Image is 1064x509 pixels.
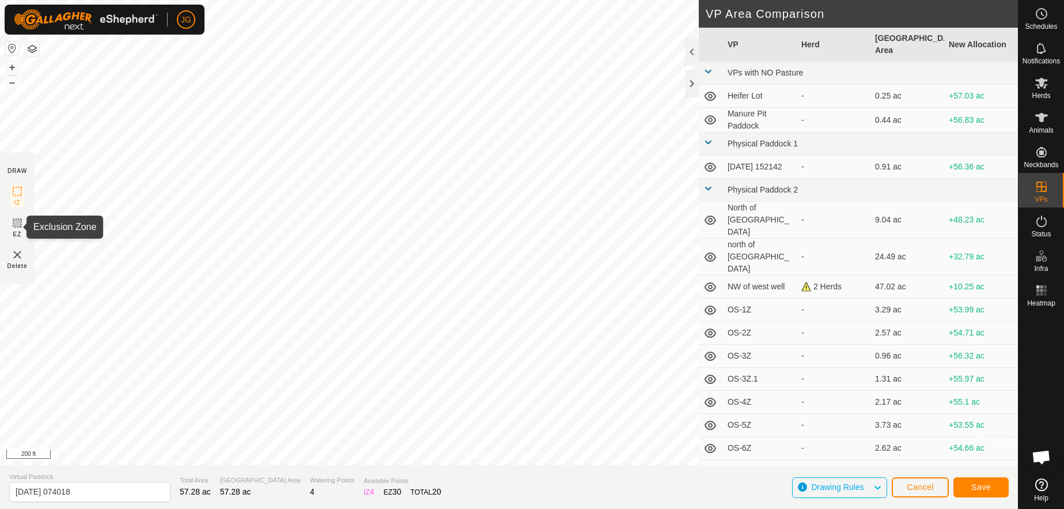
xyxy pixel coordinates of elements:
[728,139,798,148] span: Physical Paddock 1
[870,368,944,391] td: 1.31 ac
[944,322,1018,345] td: +54.71 ac
[801,419,866,431] div: -
[1034,265,1048,272] span: Infra
[723,391,797,414] td: OS-4Z
[181,14,191,26] span: JG
[944,156,1018,179] td: +56.36 ac
[1035,196,1047,203] span: VPs
[728,68,804,77] span: VPs with NO Pasture
[723,345,797,368] td: OS-3Z
[1025,23,1057,30] span: Schedules
[723,202,797,239] td: North of [GEOGRAPHIC_DATA]
[801,373,866,385] div: -
[180,476,211,485] span: Total Area
[723,239,797,276] td: north of [GEOGRAPHIC_DATA]
[14,9,158,30] img: Gallagher Logo
[870,239,944,276] td: 24.49 ac
[1024,161,1058,168] span: Neckbands
[220,476,301,485] span: [GEOGRAPHIC_DATA] Area
[7,167,27,175] div: DRAW
[870,156,944,179] td: 0.91 ac
[801,350,866,362] div: -
[723,299,797,322] td: OS-1Z
[801,465,866,477] div: -
[944,276,1018,299] td: +10.25 ac
[870,391,944,414] td: 2.17 ac
[801,281,866,293] div: 2 Herds
[1032,92,1050,99] span: Herds
[392,487,402,496] span: 30
[801,327,866,339] div: -
[723,368,797,391] td: OS-3Z.1
[944,345,1018,368] td: +56.32 ac
[944,460,1018,483] td: +52.16 ac
[801,251,866,263] div: -
[384,486,402,498] div: EZ
[728,185,798,194] span: Physical Paddock 2
[25,42,39,56] button: Map Layers
[944,202,1018,239] td: +48.23 ac
[907,482,934,492] span: Cancel
[723,276,797,299] td: NW of west well
[1027,300,1055,307] span: Heatmap
[363,486,374,498] div: IZ
[944,437,1018,460] td: +54.66 ac
[432,487,441,496] span: 20
[411,486,441,498] div: TOTAL
[944,28,1018,62] th: New Allocation
[723,414,797,437] td: OS-5Z
[801,114,866,126] div: -
[520,450,554,461] a: Contact Us
[1023,58,1060,65] span: Notifications
[5,61,19,74] button: +
[1018,474,1064,506] a: Help
[1024,440,1059,474] a: Open chat
[971,482,991,492] span: Save
[944,85,1018,108] td: +57.03 ac
[801,442,866,454] div: -
[1029,127,1054,134] span: Animals
[1031,231,1051,237] span: Status
[723,28,797,62] th: VP
[870,108,944,133] td: 0.44 ac
[870,437,944,460] td: 2.62 ac
[944,391,1018,414] td: +55.1 ac
[723,437,797,460] td: OS-6Z
[811,482,864,492] span: Drawing Rules
[801,90,866,102] div: -
[892,477,949,497] button: Cancel
[9,472,171,482] span: Virtual Paddock
[870,202,944,239] td: 9.04 ac
[944,414,1018,437] td: +53.55 ac
[801,304,866,316] div: -
[870,299,944,322] td: 3.29 ac
[370,487,374,496] span: 4
[723,322,797,345] td: OS-2Z
[5,76,19,89] button: –
[310,476,354,485] span: Watering Points
[10,248,24,262] img: VP
[870,276,944,299] td: 47.02 ac
[706,7,1018,21] h2: VP Area Comparison
[7,262,28,270] span: Delete
[944,239,1018,276] td: +32.79 ac
[801,396,866,408] div: -
[363,476,441,486] span: Available Points
[801,214,866,226] div: -
[14,198,21,207] span: IZ
[723,85,797,108] td: Heifer Lot
[953,477,1009,497] button: Save
[944,299,1018,322] td: +53.99 ac
[5,42,19,55] button: Reset Map
[463,450,506,461] a: Privacy Policy
[180,487,211,496] span: 57.28 ac
[870,460,944,483] td: 5.12 ac
[220,487,251,496] span: 57.28 ac
[723,108,797,133] td: Manure Pit Paddock
[870,85,944,108] td: 0.25 ac
[310,487,315,496] span: 4
[870,414,944,437] td: 3.73 ac
[13,230,22,239] span: EZ
[1034,495,1048,502] span: Help
[870,28,944,62] th: [GEOGRAPHIC_DATA] Area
